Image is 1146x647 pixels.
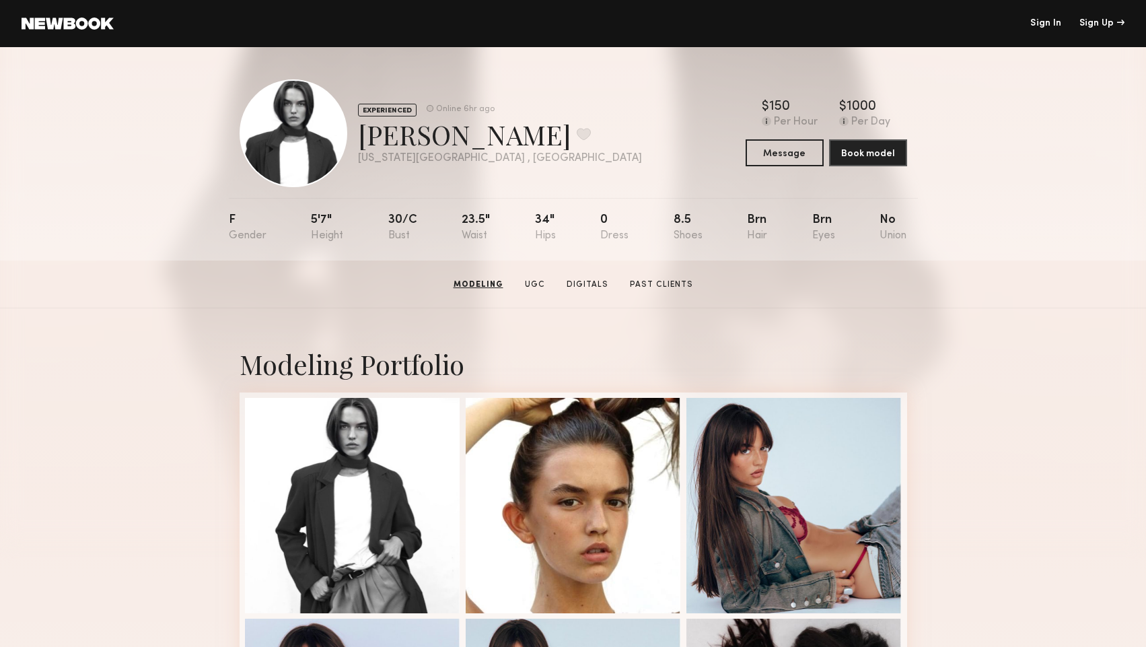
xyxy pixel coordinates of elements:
[311,214,343,242] div: 5'7"
[1079,19,1124,28] div: Sign Up
[847,100,876,114] div: 1000
[436,105,495,114] div: Online 6hr ago
[561,279,614,291] a: Digitals
[746,139,824,166] button: Message
[358,116,642,152] div: [PERSON_NAME]
[358,153,642,164] div: [US_STATE][GEOGRAPHIC_DATA] , [GEOGRAPHIC_DATA]
[851,116,890,129] div: Per Day
[240,346,907,382] div: Modeling Portfolio
[1030,19,1061,28] a: Sign In
[600,214,629,242] div: 0
[839,100,847,114] div: $
[229,214,266,242] div: F
[674,214,703,242] div: 8.5
[812,214,835,242] div: Brn
[520,279,550,291] a: UGC
[462,214,490,242] div: 23.5"
[358,104,417,116] div: EXPERIENCED
[774,116,818,129] div: Per Hour
[388,214,417,242] div: 30/c
[747,214,767,242] div: Brn
[448,279,509,291] a: Modeling
[829,139,907,166] button: Book model
[880,214,906,242] div: No
[769,100,790,114] div: 150
[535,214,556,242] div: 34"
[762,100,769,114] div: $
[624,279,699,291] a: Past Clients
